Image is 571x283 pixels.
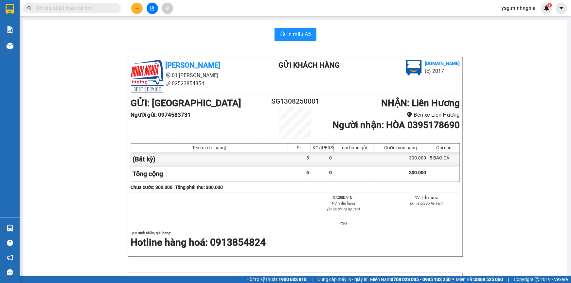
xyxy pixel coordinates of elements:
[425,61,460,66] b: [DOMAIN_NAME]
[407,112,412,117] span: environment
[268,96,323,107] h2: SG1308250001
[150,6,154,10] span: file-add
[373,152,428,167] div: 300.000
[147,3,158,14] button: file-add
[310,200,377,206] li: NV nhận hàng
[7,240,13,246] span: question-circle
[131,79,253,88] li: 02523854854
[131,185,173,190] b: Chưa cước : 300.000
[290,145,309,150] div: SL
[375,145,426,150] div: Cước món hàng
[425,67,460,75] li: (c) 2017
[133,145,286,150] div: Tên (giá trị hàng)
[370,276,451,283] span: Miền Nam
[330,170,332,175] span: 0
[332,120,460,130] b: Người nhận : HÒA 0395178690
[38,16,43,21] span: environment
[246,276,307,283] span: Hỗ trợ kỹ thuật:
[496,4,541,12] span: ysg.minhnghia
[508,276,509,283] span: |
[313,145,332,150] div: KG/[PERSON_NAME]
[165,6,170,10] span: aim
[559,5,564,11] span: caret-down
[7,26,13,33] img: solution-icon
[547,3,552,8] sup: 1
[135,6,139,10] span: plus
[131,230,460,249] div: Quy định nhận/gửi hàng :
[410,201,443,206] i: (Kí và ghi rõ họ tên)
[166,61,221,69] b: [PERSON_NAME]
[3,14,125,23] li: 01 [PERSON_NAME]
[166,81,171,86] span: phone
[323,110,460,119] li: Bến xe Liên Hương
[312,276,312,283] span: |
[131,60,164,92] img: logo.jpg
[7,255,13,261] span: notification
[3,41,114,52] b: GỬI : [GEOGRAPHIC_DATA]
[544,5,550,11] img: icon-new-feature
[278,61,340,69] b: Gửi khách hàng
[3,3,36,36] img: logo.jpg
[393,194,460,200] li: NV nhận hàng
[406,60,422,75] img: logo.jpg
[381,98,460,108] b: NHẬN : Liên Hương
[131,3,143,14] button: plus
[131,98,241,108] b: GỬI : [GEOGRAPHIC_DATA]
[310,220,377,226] li: YSG
[336,145,371,150] div: Loại hàng gửi
[278,277,307,282] strong: 1900 633 818
[556,3,567,14] button: caret-down
[430,145,458,150] div: Ghi chú
[288,30,311,38] span: In mẫu A5
[475,277,503,282] strong: 0369 525 060
[548,3,551,8] span: 1
[3,23,125,31] li: 02523854854
[131,237,266,248] strong: Hotline hàng hoá: 0913854824
[280,31,285,38] span: printer
[166,73,171,78] span: environment
[133,170,163,178] span: Tổng cộng
[131,152,288,167] div: (Bất kỳ)
[409,170,426,175] span: 300.000
[36,5,113,12] input: Tìm tên, số ĐT hoặc mã đơn
[7,225,13,232] img: warehouse-icon
[7,42,13,49] img: warehouse-icon
[391,277,451,282] strong: 0708 023 035 - 0935 103 250
[327,207,360,211] i: (Kí và ghi rõ họ tên)
[317,276,368,283] span: Cung cấp máy in - giấy in:
[456,276,503,283] span: Miền Bắc
[428,152,460,167] div: 5 BAO CÁ
[131,111,191,118] b: Người gửi : 0974583731
[310,194,377,200] li: 07:28[DATE]
[38,4,93,12] b: [PERSON_NAME]
[7,269,13,275] span: message
[131,71,253,79] li: 01 [PERSON_NAME]
[6,4,14,14] img: logo-vxr
[38,24,43,29] span: phone
[162,3,173,14] button: aim
[452,278,454,281] span: ⚪️
[307,170,309,175] span: 5
[311,152,334,167] div: 0
[288,152,311,167] div: 5
[175,185,223,190] b: Tổng phải thu: 300.000
[535,277,539,282] span: copyright
[275,28,316,41] button: printerIn mẫu A5
[27,6,32,10] span: search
